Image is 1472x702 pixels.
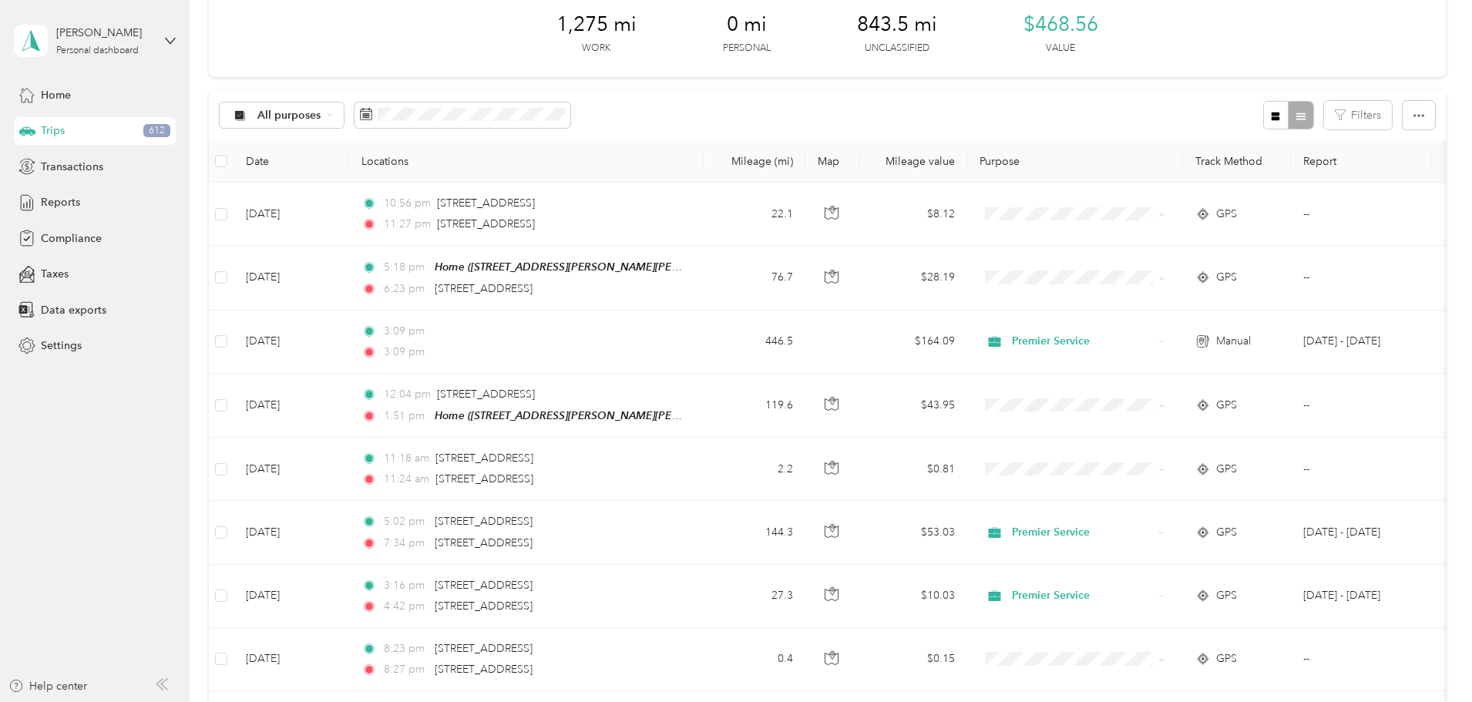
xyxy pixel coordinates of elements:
[1216,524,1237,541] span: GPS
[805,140,859,183] th: Map
[704,501,805,564] td: 144.3
[859,246,967,310] td: $28.19
[1012,333,1153,350] span: Premier Service
[859,565,967,628] td: $10.03
[1324,101,1392,129] button: Filters
[1216,587,1237,604] span: GPS
[1012,524,1153,541] span: Premier Service
[435,663,533,676] span: [STREET_ADDRESS]
[384,640,428,657] span: 8:23 pm
[1216,461,1237,478] span: GPS
[1023,12,1098,37] span: $468.56
[384,408,428,425] span: 1:51 pm
[384,513,428,530] span: 5:02 pm
[1386,616,1472,702] iframe: Everlance-gr Chat Button Frame
[859,628,967,691] td: $0.15
[1216,206,1237,223] span: GPS
[1291,140,1431,183] th: Report
[384,259,428,276] span: 5:18 pm
[1216,650,1237,667] span: GPS
[56,46,139,55] div: Personal dashboard
[1291,183,1431,246] td: --
[41,159,103,175] span: Transactions
[967,140,1183,183] th: Purpose
[859,438,967,501] td: $0.81
[1216,397,1237,414] span: GPS
[1291,311,1431,374] td: Aug 1 - 31, 2025
[435,472,533,485] span: [STREET_ADDRESS]
[723,42,771,55] p: Personal
[234,374,349,438] td: [DATE]
[1183,140,1291,183] th: Track Method
[704,438,805,501] td: 2.2
[384,195,431,212] span: 10:56 pm
[1216,269,1237,286] span: GPS
[582,42,610,55] p: Work
[435,409,745,422] span: Home ([STREET_ADDRESS][PERSON_NAME][PERSON_NAME])
[859,374,967,438] td: $43.95
[435,642,533,655] span: [STREET_ADDRESS]
[704,183,805,246] td: 22.1
[384,450,429,467] span: 11:18 am
[704,246,805,310] td: 76.7
[384,344,428,361] span: 3:09 pm
[1291,628,1431,691] td: --
[435,452,533,465] span: [STREET_ADDRESS]
[435,260,745,274] span: Home ([STREET_ADDRESS][PERSON_NAME][PERSON_NAME])
[1291,501,1431,564] td: Aug 1 - 31, 2025
[556,12,637,37] span: 1,275 mi
[384,577,428,594] span: 3:16 pm
[234,565,349,628] td: [DATE]
[437,196,535,210] span: [STREET_ADDRESS]
[727,12,767,37] span: 0 mi
[41,266,69,282] span: Taxes
[234,438,349,501] td: [DATE]
[41,87,71,103] span: Home
[435,515,533,528] span: [STREET_ADDRESS]
[384,216,431,233] span: 11:27 pm
[704,565,805,628] td: 27.3
[435,600,533,613] span: [STREET_ADDRESS]
[437,388,535,401] span: [STREET_ADDRESS]
[704,311,805,374] td: 446.5
[384,471,429,488] span: 11:24 am
[234,140,349,183] th: Date
[859,501,967,564] td: $53.03
[1291,374,1431,438] td: --
[859,311,967,374] td: $164.09
[384,280,428,297] span: 6:23 pm
[435,282,533,295] span: [STREET_ADDRESS]
[1291,246,1431,310] td: --
[234,183,349,246] td: [DATE]
[859,183,967,246] td: $8.12
[704,628,805,691] td: 0.4
[704,374,805,438] td: 119.6
[41,302,106,318] span: Data exports
[704,140,805,183] th: Mileage (mi)
[349,140,704,183] th: Locations
[41,194,80,210] span: Reports
[257,110,321,121] span: All purposes
[435,536,533,549] span: [STREET_ADDRESS]
[1216,333,1251,350] span: Manual
[384,323,428,340] span: 3:09 pm
[41,338,82,354] span: Settings
[8,678,87,694] button: Help center
[234,246,349,310] td: [DATE]
[435,579,533,592] span: [STREET_ADDRESS]
[384,598,428,615] span: 4:42 pm
[41,123,65,139] span: Trips
[143,124,170,138] span: 612
[1291,438,1431,501] td: --
[384,386,431,403] span: 12:04 pm
[865,42,929,55] p: Unclassified
[437,217,535,230] span: [STREET_ADDRESS]
[1046,42,1075,55] p: Value
[234,628,349,691] td: [DATE]
[1291,565,1431,628] td: Aug 1 - 31, 2025
[859,140,967,183] th: Mileage value
[56,25,153,41] div: [PERSON_NAME]
[1012,587,1153,604] span: Premier Service
[384,661,428,678] span: 8:27 pm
